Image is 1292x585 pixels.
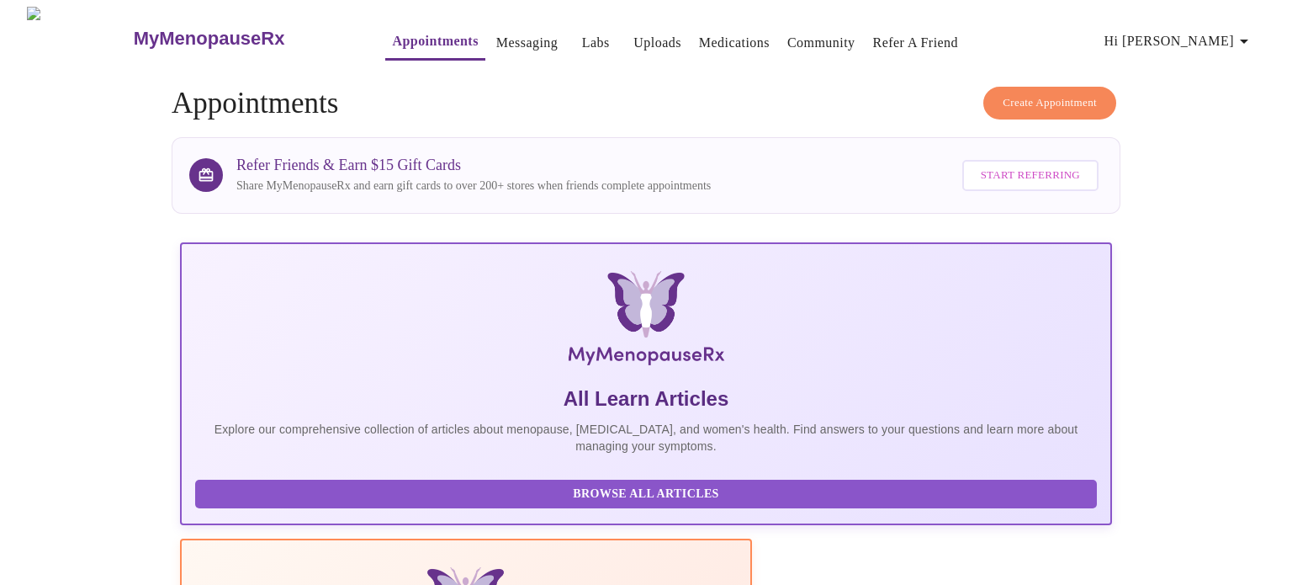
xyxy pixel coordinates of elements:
[195,421,1097,455] p: Explore our comprehensive collection of articles about menopause, [MEDICAL_DATA], and women's hea...
[962,160,1099,191] button: Start Referring
[496,31,558,55] a: Messaging
[131,9,352,68] a: MyMenopauseRx
[385,24,484,61] button: Appointments
[633,31,681,55] a: Uploads
[787,31,855,55] a: Community
[981,166,1080,185] span: Start Referring
[195,386,1097,412] h5: All Learn Articles
[134,28,285,50] h3: MyMenopauseRx
[236,178,711,194] p: Share MyMenopauseRx and earn gift cards to over 200+ stores when friends complete appointments
[392,29,478,53] a: Appointments
[1098,24,1261,58] button: Hi [PERSON_NAME]
[27,7,131,70] img: MyMenopauseRx Logo
[212,484,1080,505] span: Browse All Articles
[692,26,776,60] button: Medications
[781,26,862,60] button: Community
[569,26,622,60] button: Labs
[582,31,610,55] a: Labs
[1003,93,1097,113] span: Create Appointment
[1104,29,1254,53] span: Hi [PERSON_NAME]
[195,480,1097,509] button: Browse All Articles
[866,26,966,60] button: Refer a Friend
[172,87,1120,120] h4: Appointments
[699,31,770,55] a: Medications
[958,152,1103,199] a: Start Referring
[627,26,688,60] button: Uploads
[236,157,711,174] h3: Refer Friends & Earn $15 Gift Cards
[335,271,956,372] img: MyMenopauseRx Logo
[490,26,564,60] button: Messaging
[983,87,1116,120] button: Create Appointment
[873,31,959,55] a: Refer a Friend
[195,486,1101,500] a: Browse All Articles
